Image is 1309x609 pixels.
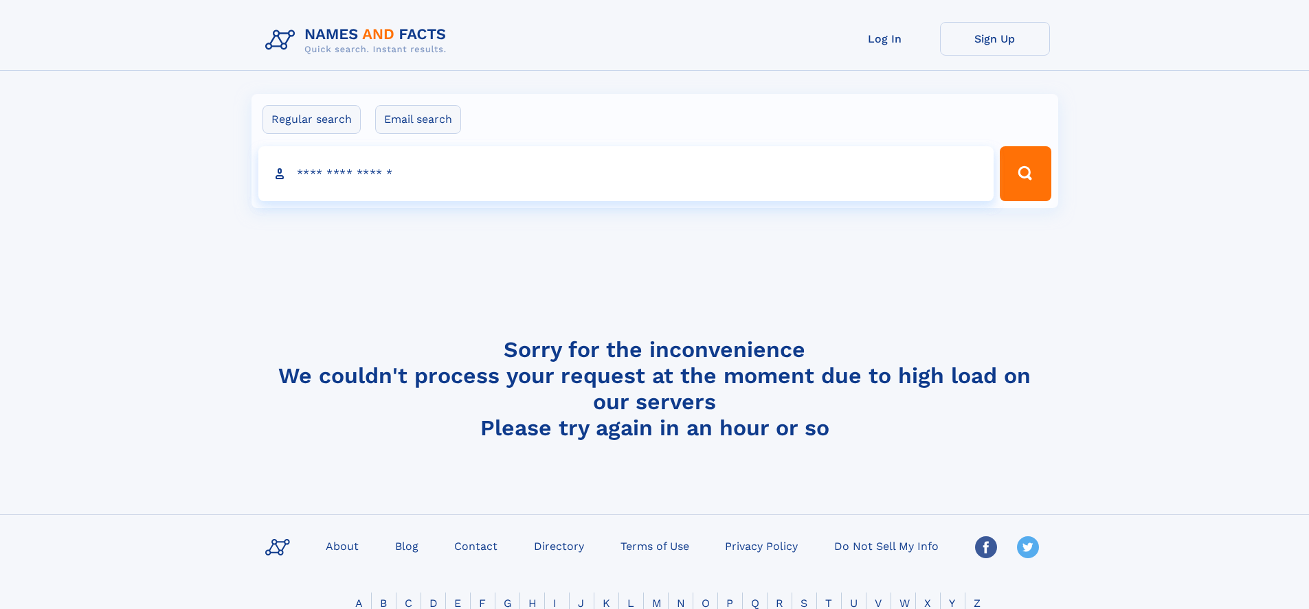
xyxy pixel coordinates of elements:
a: Log In [830,22,940,56]
a: Blog [390,536,424,555]
img: Facebook [975,536,997,558]
a: Terms of Use [615,536,695,555]
a: Contact [449,536,503,555]
img: Logo Names and Facts [260,22,458,59]
label: Regular search [262,105,361,134]
input: search input [258,146,994,201]
h4: Sorry for the inconvenience We couldn't process your request at the moment due to high load on ou... [260,336,1050,441]
a: Do Not Sell My Info [829,536,944,555]
a: Sign Up [940,22,1050,56]
label: Email search [375,105,461,134]
a: Privacy Policy [719,536,803,555]
img: Twitter [1017,536,1039,558]
a: Directory [528,536,590,555]
button: Search Button [1000,146,1051,201]
a: About [320,536,364,555]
